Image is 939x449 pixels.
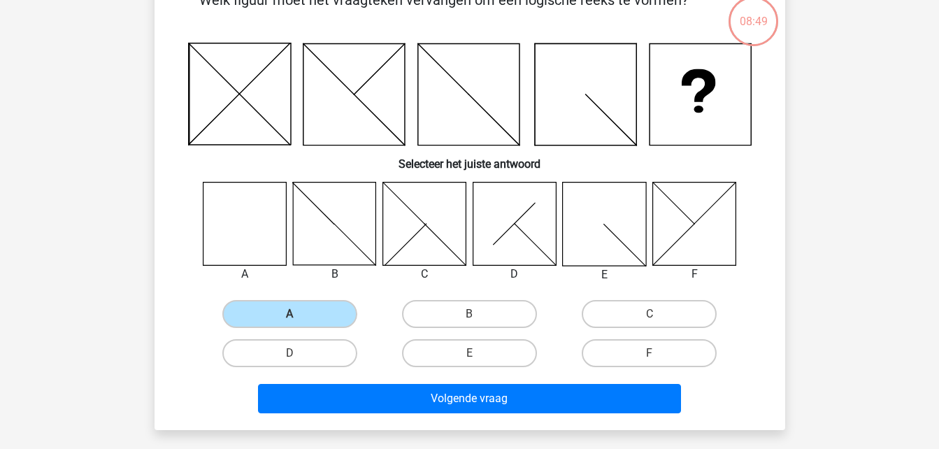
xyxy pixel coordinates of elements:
div: A [192,266,298,283]
div: C [372,266,478,283]
label: B [402,300,537,328]
label: F [582,339,717,367]
div: F [642,266,747,283]
label: D [222,339,357,367]
label: C [582,300,717,328]
h6: Selecteer het juiste antwoord [177,146,763,171]
button: Volgende vraag [258,384,681,413]
label: A [222,300,357,328]
label: E [402,339,537,367]
div: E [552,266,657,283]
div: B [282,266,387,283]
div: D [462,266,568,283]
